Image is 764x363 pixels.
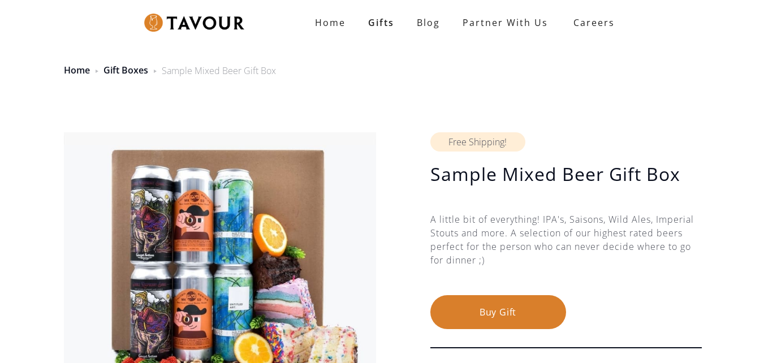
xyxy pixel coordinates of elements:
[573,11,615,34] strong: Careers
[64,64,90,76] a: Home
[430,295,566,329] button: Buy Gift
[357,11,405,34] a: Gifts
[405,11,451,34] a: Blog
[430,163,702,185] h1: Sample Mixed Beer Gift Box
[315,16,346,29] strong: Home
[162,64,276,77] div: Sample Mixed Beer Gift Box
[430,132,525,152] div: Free Shipping!
[451,11,559,34] a: partner with us
[559,7,623,38] a: Careers
[304,11,357,34] a: Home
[103,64,148,76] a: Gift Boxes
[430,213,702,295] div: A little bit of everything! IPA's, Saisons, Wild Ales, Imperial Stouts and more. A selection of o...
